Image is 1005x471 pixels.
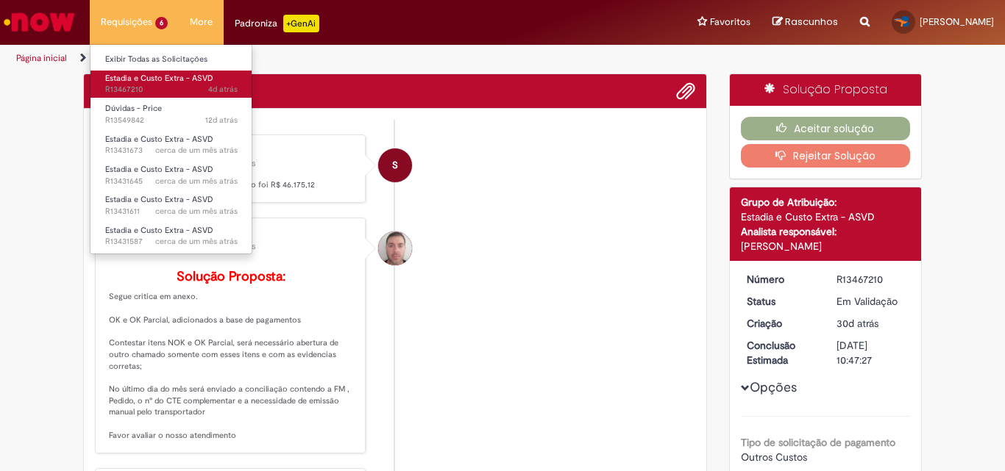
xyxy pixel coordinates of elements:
a: Aberto R13431673 : Estadia e Custo Extra - ASVD [90,132,252,159]
time: 19/09/2025 10:24:27 [205,115,238,126]
span: cerca de um mês atrás [155,236,238,247]
span: Outros Custos [741,450,807,464]
span: Estadia e Custo Extra - ASVD [105,134,213,145]
span: cerca de um mês atrás [155,206,238,217]
p: Segue critica em anexo. OK e OK Parcial, adicionados a base de pagamentos Contestar itens NOK e O... [109,270,354,442]
a: Exibir Todas as Solicitações [90,51,252,68]
span: 30d atrás [837,317,878,330]
div: Luiz Carlos Barsotti Filho [378,231,412,265]
dt: Número [736,272,826,287]
button: Rejeitar Solução [741,144,911,168]
span: 4d atrás [208,84,238,95]
a: Aberto R13431611 : Estadia e Custo Extra - ASVD [90,192,252,219]
span: [PERSON_NAME] [920,15,994,28]
ul: Requisições [90,44,252,254]
div: 01/09/2025 10:47:23 [837,316,905,331]
span: R13431611 [105,206,238,217]
span: Estadia e Custo Extra - ASVD [105,194,213,205]
a: Aberto R13431587 : Estadia e Custo Extra - ASVD [90,223,252,250]
span: 12d atrás [205,115,238,126]
span: Favoritos [710,15,750,29]
img: ServiceNow [1,7,77,37]
span: S [392,148,398,183]
b: Solução Proposta: [177,268,285,285]
time: 20/08/2025 10:45:59 [155,176,238,187]
span: Estadia e Custo Extra - ASVD [105,73,213,84]
div: Solução Proposta [730,74,922,106]
span: R13431645 [105,176,238,187]
div: Grupo de Atribuição: [741,195,911,209]
time: 20/08/2025 10:41:25 [155,206,238,217]
div: Estadia e Custo Extra - ASVD [741,209,911,224]
time: 20/08/2025 10:49:11 [155,145,238,156]
span: Rascunhos [785,15,838,29]
span: R13431587 [105,236,238,248]
span: cerca de um mês atrás [155,176,238,187]
a: Aberto R13431645 : Estadia e Custo Extra - ASVD [90,162,252,189]
time: 26/09/2025 17:40:51 [208,84,238,95]
b: Tipo de solicitação de pagamento [741,436,895,449]
p: +GenAi [283,15,319,32]
time: 01/09/2025 10:47:23 [837,317,878,330]
time: 20/08/2025 10:36:20 [155,236,238,247]
div: R13467210 [837,272,905,287]
a: Página inicial [16,52,67,64]
div: Padroniza [235,15,319,32]
span: Estadia e Custo Extra - ASVD [105,225,213,236]
dt: Criação [736,316,826,331]
ul: Trilhas de página [11,45,659,72]
div: System [378,148,412,182]
a: Aberto R13467210 : Estadia e Custo Extra - ASVD [90,71,252,98]
a: Rascunhos [773,15,838,29]
span: Requisições [101,15,152,29]
button: Adicionar anexos [676,82,695,101]
span: 6 [155,17,168,29]
div: Analista responsável: [741,224,911,239]
span: cerca de um mês atrás [155,145,238,156]
span: R13431673 [105,145,238,157]
dt: Status [736,294,826,309]
dt: Conclusão Estimada [736,338,826,367]
div: Em Validação [837,294,905,309]
a: Aberto R13549842 : Dúvidas - Price [90,101,252,128]
span: More [190,15,213,29]
button: Aceitar solução [741,117,911,140]
span: R13549842 [105,115,238,126]
span: R13467210 [105,84,238,96]
span: Dúvidas - Price [105,103,162,114]
div: [DATE] 10:47:27 [837,338,905,367]
div: [PERSON_NAME] [741,239,911,254]
span: Estadia e Custo Extra - ASVD [105,164,213,175]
